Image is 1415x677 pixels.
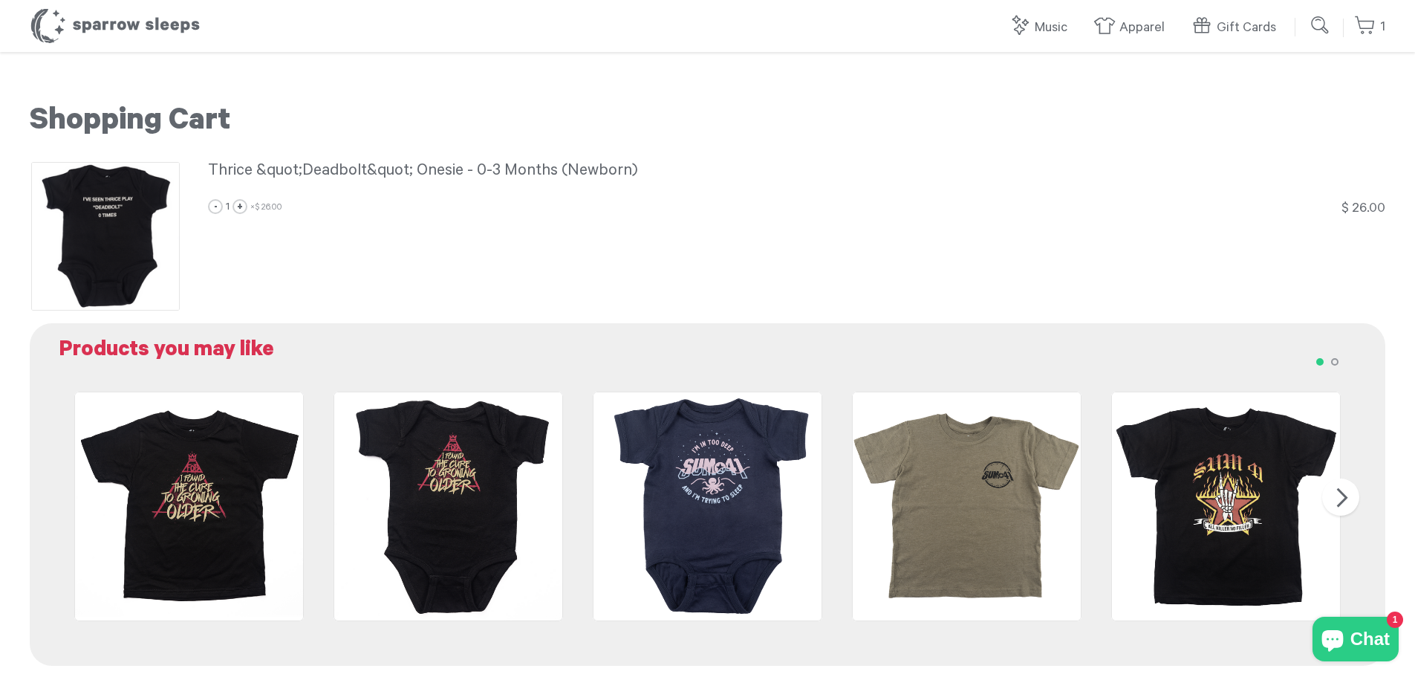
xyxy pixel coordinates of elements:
[1311,353,1326,368] button: 1 of 2
[1093,12,1172,44] a: Apparel
[30,7,201,45] h1: Sparrow Sleeps
[1354,11,1385,43] a: 1
[226,202,230,214] span: 1
[593,392,822,621] img: Sum41-InTooDeepOnesie_grande.png
[74,392,304,621] img: fob-tee_grande.png
[59,338,1370,366] h2: Products you may like
[208,199,223,214] a: -
[208,163,638,181] span: Thrice &quot;Deadbolt&quot; Onesie - 0-3 Months (Newborn)
[1341,199,1385,220] div: $ 26.00
[1111,392,1341,621] img: Sum41-AllKillerNoFillerToddlerT-shirt_grande.png
[1191,12,1284,44] a: Gift Cards
[1009,12,1075,44] a: Music
[1308,617,1403,665] inbox-online-store-chat: Shopify online store chat
[852,392,1081,621] img: Sum41-WaitMyTurnToddlerT-shirt_Front_grande.png
[1326,353,1341,368] button: 2 of 2
[232,199,247,214] a: +
[255,204,282,213] span: $ 26.00
[250,204,282,213] span: ×
[208,160,1385,185] a: Thrice &quot;Deadbolt&quot; Onesie - 0-3 Months (Newborn)
[1306,10,1336,40] input: Submit
[30,105,1385,142] h1: Shopping Cart
[1322,479,1359,516] button: Next
[334,392,563,621] img: fob-onesie_grande.png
